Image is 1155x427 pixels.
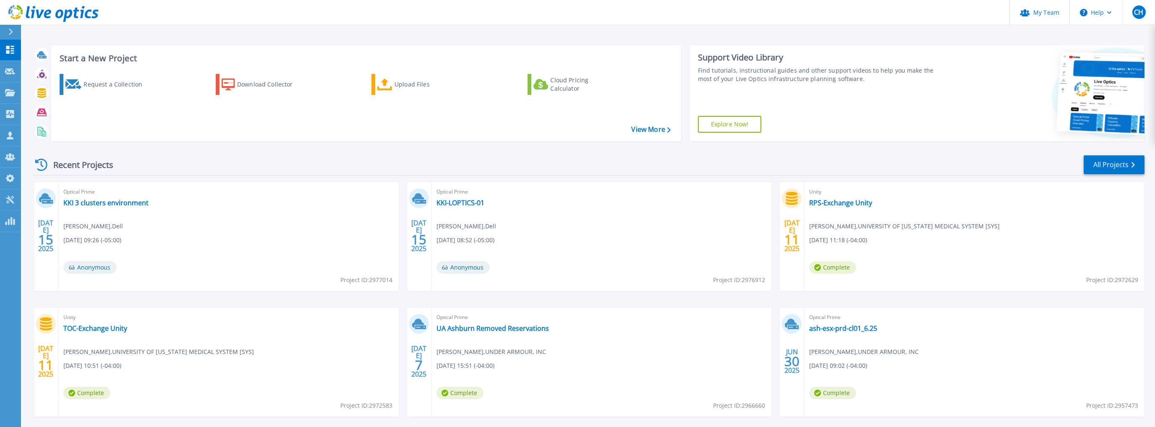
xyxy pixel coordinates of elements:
[411,220,427,251] div: [DATE] 2025
[371,74,465,95] a: Upload Files
[809,199,872,207] a: RPS-Exchange Unity
[411,346,427,377] div: [DATE] 2025
[32,155,125,175] div: Recent Projects
[38,346,54,377] div: [DATE] 2025
[698,66,934,83] div: Find tutorials, instructional guides and other support videos to help you make the most of your L...
[436,361,494,370] span: [DATE] 15:51 (-04:00)
[216,74,309,95] a: Download Collector
[84,76,151,93] div: Request a Collection
[809,313,1139,322] span: Optical Prime
[63,199,149,207] a: KKI 3 clusters environment
[1084,155,1145,174] a: All Projects
[784,220,800,251] div: [DATE] 2025
[1086,275,1138,285] span: Project ID: 2972629
[436,324,549,333] a: UA Ashburn Removed Reservations
[63,387,110,399] span: Complete
[809,361,867,370] span: [DATE] 09:02 (-04:00)
[713,275,765,285] span: Project ID: 2976912
[809,387,856,399] span: Complete
[60,74,153,95] a: Request a Collection
[63,361,121,370] span: [DATE] 10:51 (-04:00)
[436,222,496,231] span: [PERSON_NAME] , Dell
[63,261,117,274] span: Anonymous
[1086,401,1138,410] span: Project ID: 2957473
[713,401,765,410] span: Project ID: 2966660
[784,346,800,377] div: JUN 2025
[809,261,856,274] span: Complete
[631,126,670,134] a: View More
[436,347,546,356] span: [PERSON_NAME] , UNDER ARMOUR, INC
[436,187,767,196] span: Optical Prime
[63,187,394,196] span: Optical Prime
[415,362,423,369] span: 7
[698,116,762,133] a: Explore Now!
[809,236,867,245] span: [DATE] 11:18 (-04:00)
[436,261,490,274] span: Anonymous
[63,347,254,356] span: [PERSON_NAME] , UNIVERSITY OF [US_STATE] MEDICAL SYSTEM [SYS]
[63,222,123,231] span: [PERSON_NAME] , Dell
[698,52,934,63] div: Support Video Library
[550,76,617,93] div: Cloud Pricing Calculator
[528,74,621,95] a: Cloud Pricing Calculator
[63,236,121,245] span: [DATE] 09:26 (-05:00)
[38,362,53,369] span: 11
[395,76,462,93] div: Upload Files
[38,220,54,251] div: [DATE] 2025
[38,236,53,243] span: 15
[809,324,877,333] a: ash-esx-prd-cl01_6.25
[340,275,392,285] span: Project ID: 2977014
[809,187,1139,196] span: Unity
[411,236,426,243] span: 15
[340,401,392,410] span: Project ID: 2972583
[63,313,394,322] span: Unity
[809,222,1000,231] span: [PERSON_NAME] , UNIVERSITY OF [US_STATE] MEDICAL SYSTEM [SYS]
[237,76,304,93] div: Download Collector
[63,324,127,333] a: TOC-Exchange Unity
[1134,9,1143,16] span: CH
[436,199,484,207] a: KKI-LOPTICS-01
[784,358,800,365] span: 30
[436,387,483,399] span: Complete
[809,347,919,356] span: [PERSON_NAME] , UNDER ARMOUR, INC
[60,54,670,63] h3: Start a New Project
[436,313,767,322] span: Optical Prime
[784,236,800,243] span: 11
[436,236,494,245] span: [DATE] 08:52 (-05:00)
